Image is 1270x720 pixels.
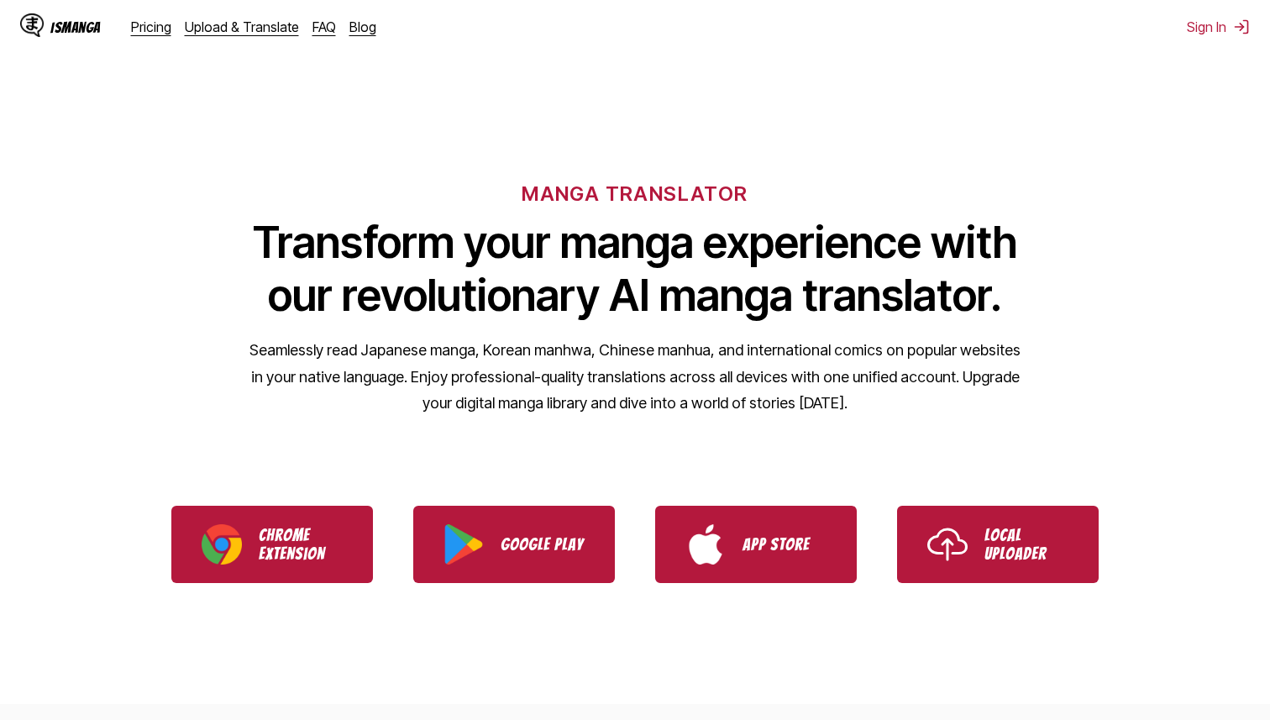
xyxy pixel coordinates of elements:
[171,506,373,583] a: Download IsManga Chrome Extension
[1187,18,1250,35] button: Sign In
[984,526,1068,563] p: Local Uploader
[185,18,299,35] a: Upload & Translate
[1233,18,1250,35] img: Sign out
[131,18,171,35] a: Pricing
[685,524,726,565] img: App Store logo
[927,524,968,565] img: Upload icon
[413,506,615,583] a: Download IsManga from Google Play
[20,13,44,37] img: IsManga Logo
[522,181,748,206] h6: MANGA TRANSLATOR
[259,526,343,563] p: Chrome Extension
[501,535,585,554] p: Google Play
[349,18,376,35] a: Blog
[443,524,484,565] img: Google Play logo
[655,506,857,583] a: Download IsManga from App Store
[743,535,827,554] p: App Store
[897,506,1099,583] a: Use IsManga Local Uploader
[249,216,1021,322] h1: Transform your manga experience with our revolutionary AI manga translator.
[202,524,242,565] img: Chrome logo
[20,13,131,40] a: IsManga LogoIsManga
[312,18,336,35] a: FAQ
[50,19,101,35] div: IsManga
[249,337,1021,417] p: Seamlessly read Japanese manga, Korean manhwa, Chinese manhua, and international comics on popula...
